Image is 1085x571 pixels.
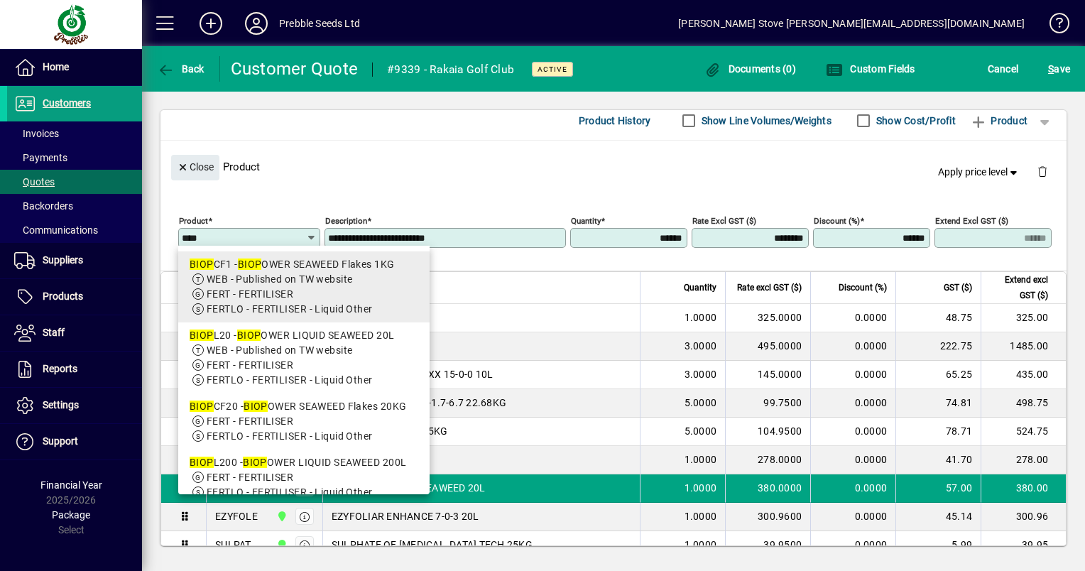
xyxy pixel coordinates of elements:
button: Back [153,56,208,82]
td: 380.00 [981,474,1066,503]
span: Apply price level [938,165,1020,180]
td: 0.0000 [810,418,895,446]
span: 1.0000 [685,310,717,325]
span: Customers [43,97,91,109]
td: 300.96 [981,503,1066,531]
span: Suppliers [43,254,83,266]
a: Knowledge Base [1039,3,1067,49]
button: Add [188,11,234,36]
button: Documents (0) [700,56,800,82]
a: Quotes [7,170,142,194]
mat-option: BIOPCF1 - BIOPOWER SEAWEED Flakes 1KG [178,251,430,322]
div: Prebble Seeds Ltd [279,12,360,35]
button: Save [1045,56,1074,82]
span: 1.0000 [685,452,717,467]
span: Product [970,109,1027,132]
div: Customer Quote [231,58,359,80]
app-page-header-button: Back [142,56,220,82]
mat-label: Extend excl GST ($) [935,215,1008,225]
span: S [1048,63,1054,75]
td: 524.75 [981,418,1066,446]
a: Communications [7,218,142,242]
mat-label: Description [325,215,367,225]
mat-label: Rate excl GST ($) [692,215,756,225]
div: Product [160,141,1067,192]
div: SULPAT [215,538,251,552]
span: WEB - Published on TW website [207,344,353,356]
td: 498.75 [981,389,1066,418]
div: 145.0000 [734,367,802,381]
td: 278.00 [981,446,1066,474]
div: CF1 - OWER SEAWEED Flakes 1KG [190,257,419,272]
span: Close [177,156,214,179]
span: Products [43,290,83,302]
td: 39.95 [981,531,1066,560]
em: BIOP [190,259,214,270]
span: SULPHATE OF [MEDICAL_DATA] TECH 25KG [332,538,533,552]
span: FERT - FERTILISER [207,472,293,483]
span: FERTLO - FERTILISER - Liquid Other [207,486,373,498]
span: FERT - FERTILISER [207,359,293,371]
td: 0.0000 [810,503,895,531]
td: 325.00 [981,304,1066,332]
a: Payments [7,146,142,170]
span: Backorders [14,200,73,212]
a: Reports [7,352,142,387]
span: 1.0000 [685,481,717,495]
div: EZYFOLE [215,509,258,523]
span: Documents (0) [704,63,796,75]
button: Apply price level [932,159,1026,185]
td: 435.00 [981,361,1066,389]
mat-option: BIOPL200 - BIOPOWER LIQUID SEAWEED 200L [178,450,430,506]
div: 99.7500 [734,396,802,410]
span: Product History [579,109,651,132]
span: 3.0000 [685,339,717,353]
span: Back [157,63,205,75]
div: CF20 - OWER SEAWEED Flakes 20KG [190,399,419,414]
mat-option: BIOPL20 - BIOPOWER LIQUID SEAWEED 20L [178,322,430,393]
span: Support [43,435,78,447]
label: Show Cost/Profit [873,114,956,128]
em: BIOP [190,401,214,412]
mat-option: BIOPCF20 - BIOPOWER SEAWEED Flakes 20KG [178,393,430,450]
em: BIOP [243,457,267,468]
a: Settings [7,388,142,423]
a: Invoices [7,121,142,146]
app-page-header-button: Delete [1025,165,1059,178]
span: Financial Year [40,479,102,491]
td: 65.25 [895,361,981,389]
span: Package [52,509,90,521]
a: Support [7,424,142,459]
em: BIOP [190,330,214,341]
td: 0.0000 [810,332,895,361]
span: EZYFOLIAR ENHANCE 7-0-3 20L [332,509,479,523]
span: Invoices [14,128,59,139]
mat-label: Discount (%) [814,215,860,225]
div: 495.0000 [734,339,802,353]
span: Quantity [684,280,716,295]
a: Staff [7,315,142,351]
span: 3.0000 [685,367,717,381]
span: FERTLO - FERTILISER - Liquid Other [207,374,373,386]
div: L20 - OWER LIQUID SEAWEED 20L [190,328,419,343]
td: 0.0000 [810,474,895,503]
span: CHRISTCHURCH [273,509,289,524]
span: Extend excl GST ($) [990,272,1048,303]
td: 1485.00 [981,332,1066,361]
em: BIOP [190,457,214,468]
div: 325.0000 [734,310,802,325]
em: BIOP [244,401,268,412]
span: Discount (%) [839,280,887,295]
span: CHRISTCHURCH [273,537,289,553]
button: Cancel [984,56,1023,82]
span: Staff [43,327,65,338]
app-page-header-button: Close [168,160,223,173]
td: 57.00 [895,474,981,503]
button: Product History [573,108,657,134]
mat-label: Product [179,215,208,225]
td: 74.81 [895,389,981,418]
button: Delete [1025,155,1059,189]
em: BIOP [238,259,262,270]
td: 0.0000 [810,361,895,389]
a: Home [7,50,142,85]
